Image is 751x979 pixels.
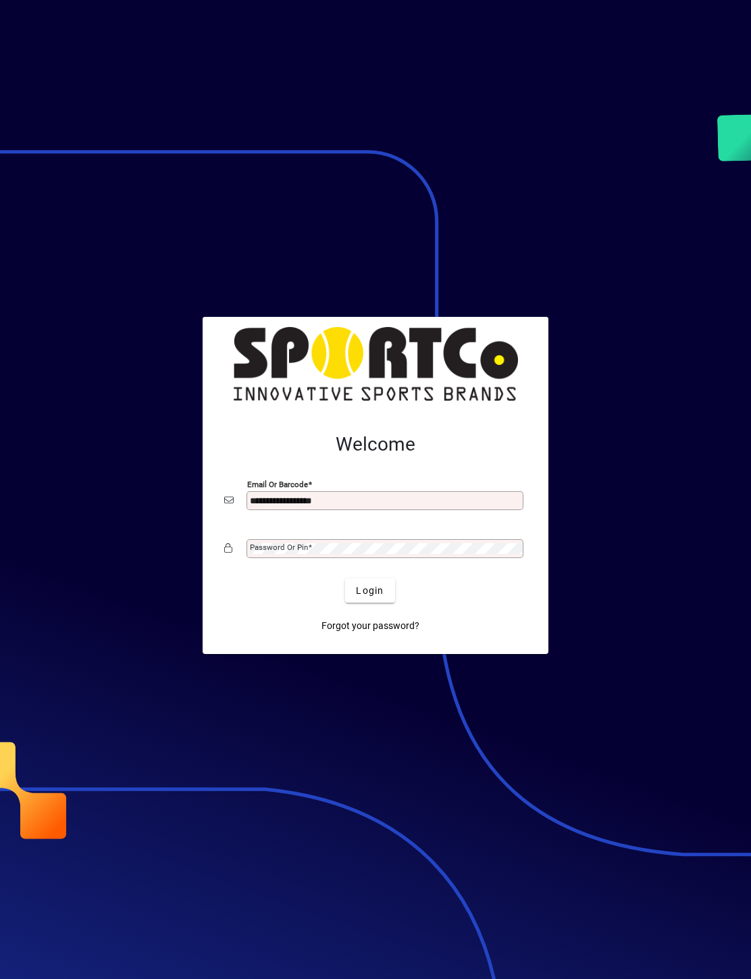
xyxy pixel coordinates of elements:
[247,480,308,489] mat-label: Email or Barcode
[321,619,419,633] span: Forgot your password?
[356,584,384,598] span: Login
[345,578,394,603] button: Login
[316,613,425,638] a: Forgot your password?
[224,433,527,456] h2: Welcome
[250,543,308,552] mat-label: Password or Pin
